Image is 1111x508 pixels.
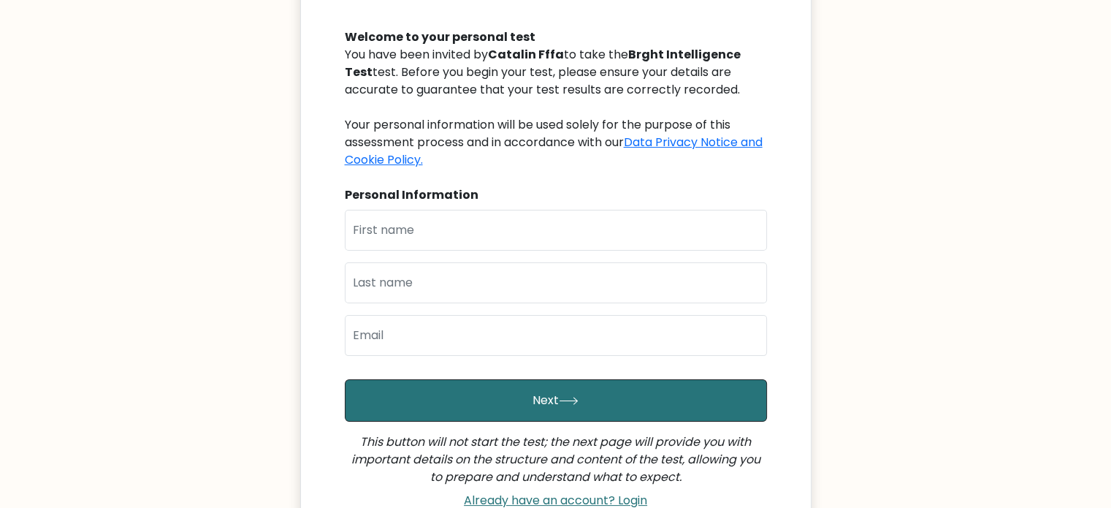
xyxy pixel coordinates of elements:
input: First name [345,210,767,251]
b: Brght Intelligence Test [345,46,741,80]
div: Welcome to your personal test [345,29,767,46]
i: This button will not start the test; the next page will provide you with important details on the... [351,433,760,485]
button: Next [345,379,767,422]
input: Email [345,315,767,356]
div: You have been invited by to take the test. Before you begin your test, please ensure your details... [345,46,767,169]
a: Data Privacy Notice and Cookie Policy. [345,134,763,168]
b: Catalin Fffa [488,46,564,63]
input: Last name [345,262,767,303]
div: Personal Information [345,186,767,204]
